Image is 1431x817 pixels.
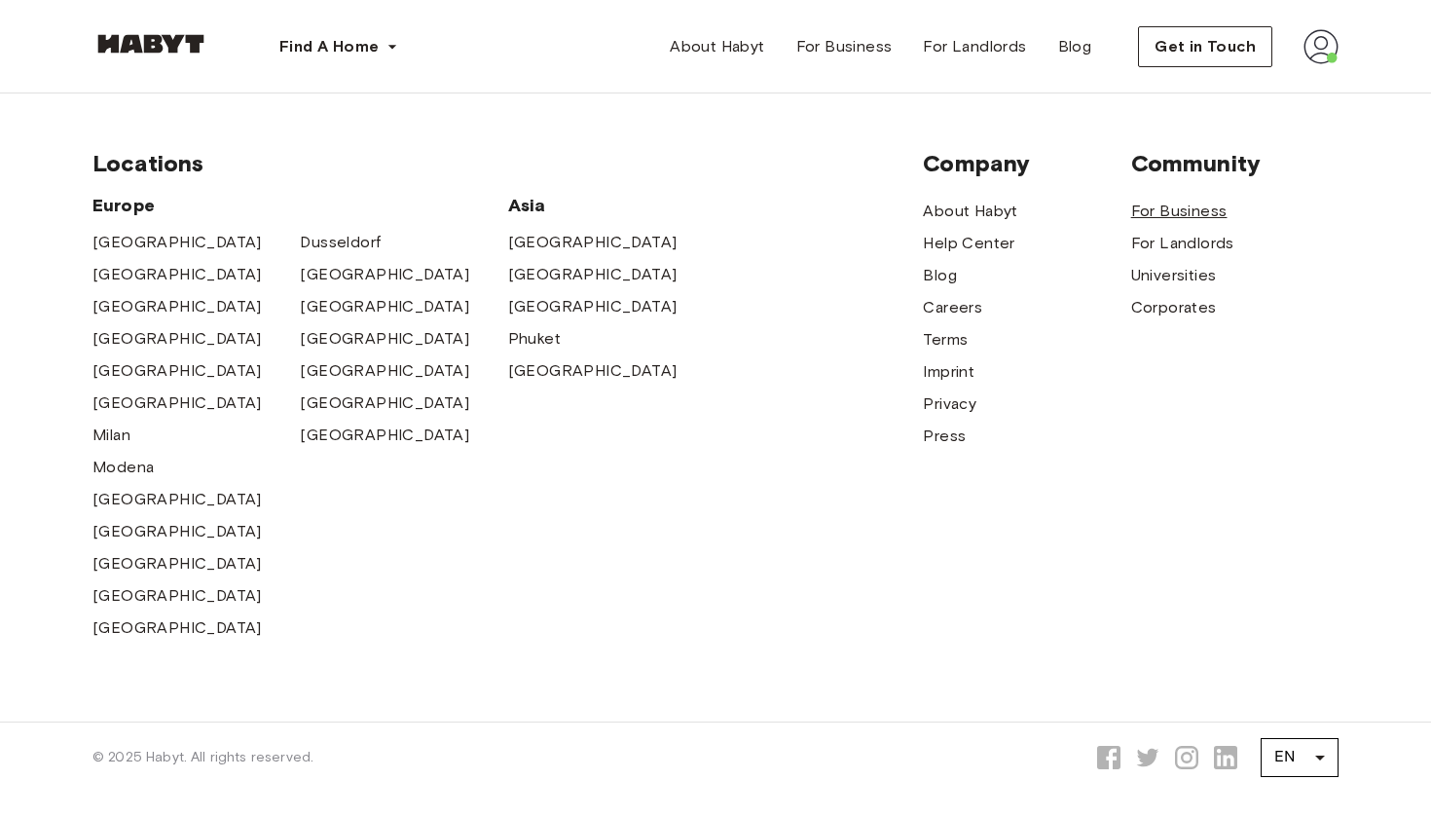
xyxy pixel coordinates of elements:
[92,748,313,767] span: © 2025 Habyt. All rights reserved.
[923,264,957,287] a: Blog
[92,231,262,254] a: [GEOGRAPHIC_DATA]
[279,35,379,58] span: Find A Home
[907,27,1042,66] a: For Landlords
[92,149,923,178] span: Locations
[781,27,908,66] a: For Business
[300,231,381,254] a: Dusseldorf
[300,359,469,383] a: [GEOGRAPHIC_DATA]
[923,392,976,416] a: Privacy
[92,359,262,383] a: [GEOGRAPHIC_DATA]
[923,425,966,448] a: Press
[1138,26,1272,67] button: Get in Touch
[92,424,130,447] a: Milan
[92,194,508,217] span: Europe
[508,194,715,217] span: Asia
[300,295,469,318] a: [GEOGRAPHIC_DATA]
[92,391,262,415] a: [GEOGRAPHIC_DATA]
[92,263,262,286] a: [GEOGRAPHIC_DATA]
[300,391,469,415] a: [GEOGRAPHIC_DATA]
[300,263,469,286] a: [GEOGRAPHIC_DATA]
[1058,35,1092,58] span: Blog
[92,295,262,318] a: [GEOGRAPHIC_DATA]
[92,520,262,543] a: [GEOGRAPHIC_DATA]
[923,360,974,384] a: Imprint
[508,231,678,254] a: [GEOGRAPHIC_DATA]
[92,488,262,511] a: [GEOGRAPHIC_DATA]
[264,27,414,66] button: Find A Home
[1155,35,1256,58] span: Get in Touch
[796,35,893,58] span: For Business
[92,456,154,479] a: Modena
[1043,27,1108,66] a: Blog
[92,34,209,54] img: Habyt
[300,424,469,447] a: [GEOGRAPHIC_DATA]
[923,35,1026,58] span: For Landlords
[508,359,678,383] a: [GEOGRAPHIC_DATA]
[1303,29,1339,64] img: avatar
[92,327,262,351] a: [GEOGRAPHIC_DATA]
[508,263,678,286] a: [GEOGRAPHIC_DATA]
[923,328,968,352] a: Terms
[92,616,262,640] a: [GEOGRAPHIC_DATA]
[923,200,1017,223] a: About Habyt
[1131,232,1234,255] a: For Landlords
[670,35,764,58] span: About Habyt
[923,232,1014,255] a: Help Center
[1131,200,1228,223] a: For Business
[300,327,469,351] a: [GEOGRAPHIC_DATA]
[923,149,1130,178] span: Company
[508,327,561,351] a: Phuket
[508,295,678,318] a: [GEOGRAPHIC_DATA]
[923,296,982,319] a: Careers
[654,27,780,66] a: About Habyt
[1131,264,1217,287] a: Universities
[1261,730,1339,785] div: EN
[1131,296,1217,319] a: Corporates
[92,584,262,608] a: [GEOGRAPHIC_DATA]
[92,552,262,576] a: [GEOGRAPHIC_DATA]
[1131,149,1339,178] span: Community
